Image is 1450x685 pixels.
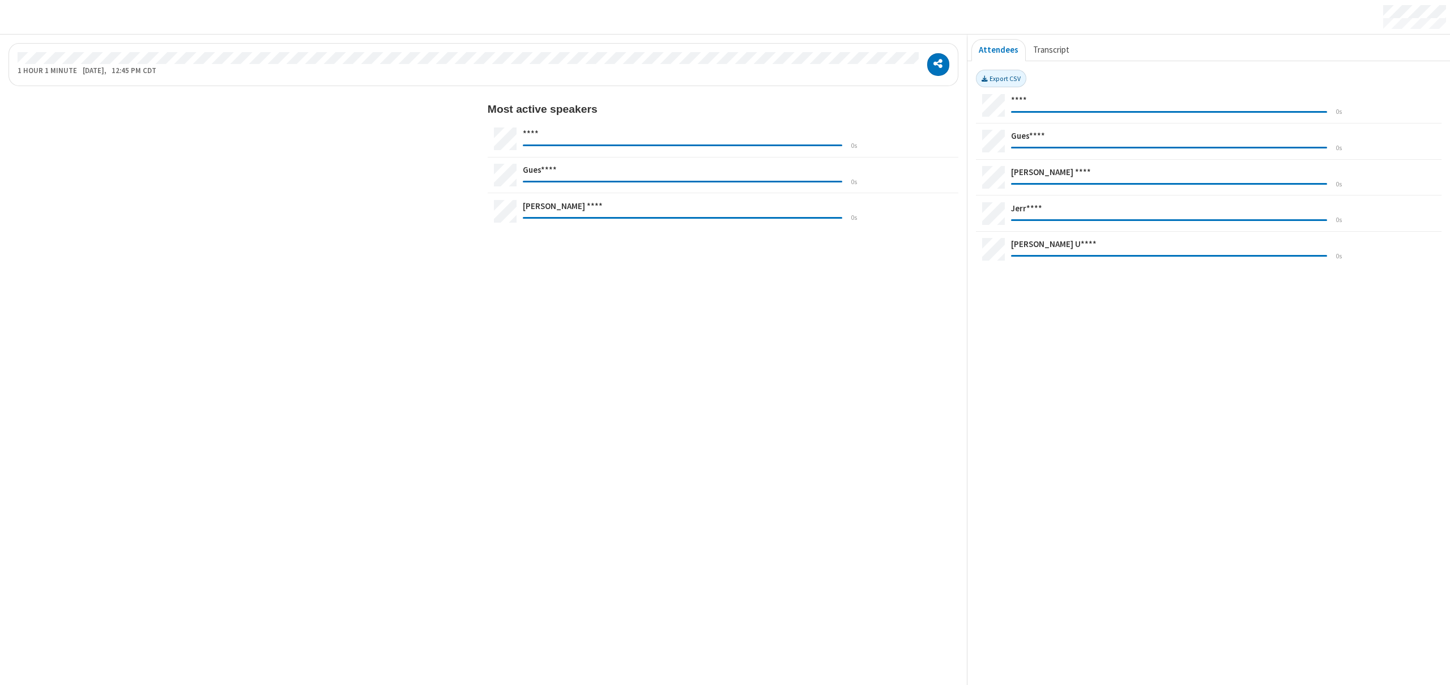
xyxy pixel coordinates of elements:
[18,65,77,76] div: 1 hour 1 minute
[1331,107,1439,117] div: 0s
[488,103,958,115] h4: Most active speakers
[1331,179,1439,189] div: 0s
[927,53,949,76] button: Open menu
[1026,39,1077,62] button: Transcript
[112,65,156,76] div: 12:45 PM CDT
[1331,251,1439,261] div: 0s
[976,70,1027,87] a: Export CSV
[847,177,956,187] div: 0s
[1331,143,1439,153] div: 0s
[1331,215,1439,225] div: 0s
[83,65,106,76] div: [DATE] ,
[971,39,1026,62] button: Attendees
[847,141,956,151] div: 0s
[847,212,956,223] div: 0s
